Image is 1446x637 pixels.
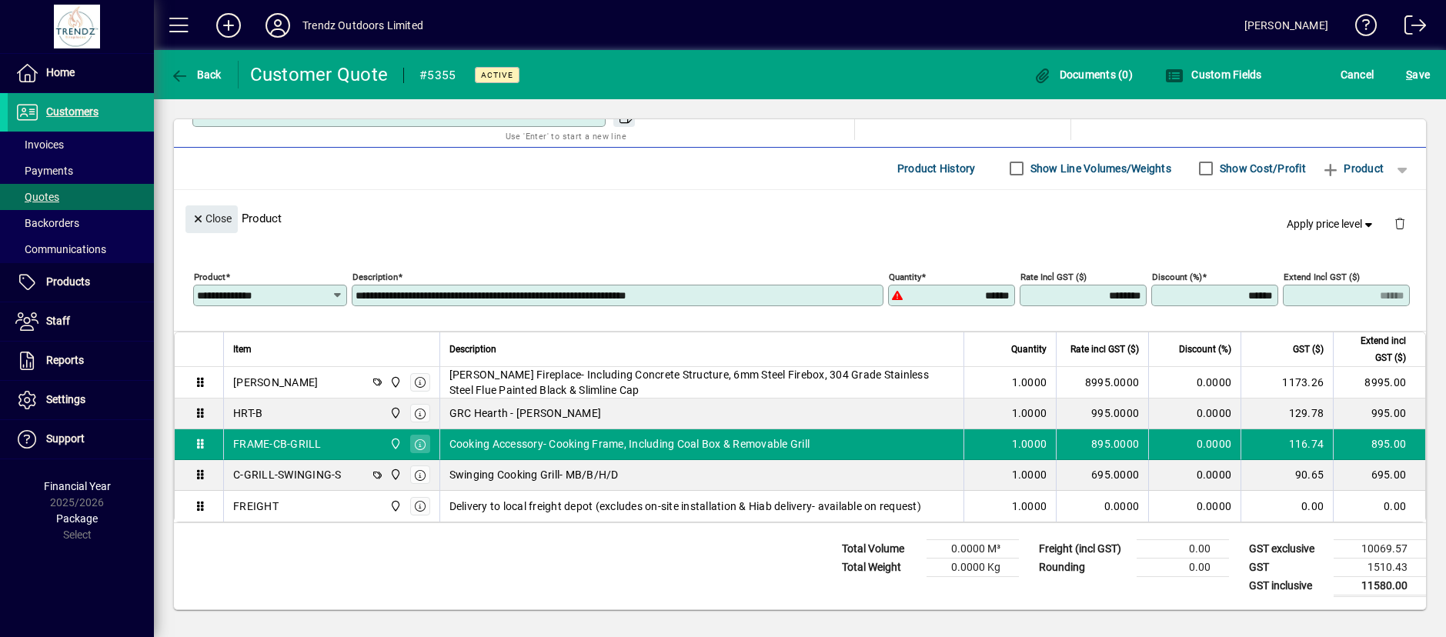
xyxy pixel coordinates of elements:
[182,211,242,225] app-page-header-button: Close
[897,156,976,181] span: Product History
[834,558,927,576] td: Total Weight
[170,68,222,81] span: Back
[1343,332,1406,366] span: Extend incl GST ($)
[386,405,403,422] span: New Plymouth
[15,165,73,177] span: Payments
[8,263,154,302] a: Products
[8,381,154,419] a: Settings
[1244,13,1328,38] div: [PERSON_NAME]
[8,54,154,92] a: Home
[1406,62,1430,87] span: ave
[1217,161,1306,176] label: Show Cost/Profit
[352,271,398,282] mat-label: Description
[1148,491,1241,522] td: 0.0000
[386,466,403,483] span: New Plymouth
[1027,161,1171,176] label: Show Line Volumes/Weights
[1287,216,1376,232] span: Apply price level
[46,275,90,288] span: Products
[1066,499,1139,514] div: 0.0000
[1137,558,1229,576] td: 0.00
[1066,467,1139,482] div: 695.0000
[927,558,1019,576] td: 0.0000 Kg
[8,132,154,158] a: Invoices
[185,205,238,233] button: Close
[1393,3,1427,53] a: Logout
[1012,467,1047,482] span: 1.0000
[1241,429,1333,460] td: 116.74
[8,342,154,380] a: Reports
[1284,271,1360,282] mat-label: Extend incl GST ($)
[8,158,154,184] a: Payments
[192,206,232,232] span: Close
[194,271,225,282] mat-label: Product
[1011,341,1047,358] span: Quantity
[1241,367,1333,399] td: 1173.26
[834,539,927,558] td: Total Volume
[419,63,456,88] div: #5355
[1241,558,1334,576] td: GST
[15,191,59,203] span: Quotes
[386,435,403,452] span: New Plymouth
[1031,539,1137,558] td: Freight (incl GST)
[302,13,423,38] div: Trendz Outdoors Limited
[1031,558,1137,576] td: Rounding
[1241,491,1333,522] td: 0.00
[8,184,154,210] a: Quotes
[253,12,302,39] button: Profile
[1314,155,1391,182] button: Product
[386,498,403,515] span: New Plymouth
[889,271,921,282] mat-label: Quantity
[154,61,239,88] app-page-header-button: Back
[1066,375,1139,390] div: 8995.0000
[44,480,111,492] span: Financial Year
[1334,558,1426,576] td: 1510.43
[1402,61,1434,88] button: Save
[1406,68,1412,81] span: S
[1241,399,1333,429] td: 129.78
[174,190,1426,246] div: Product
[46,354,84,366] span: Reports
[233,375,318,390] div: [PERSON_NAME]
[1148,460,1241,491] td: 0.0000
[1148,367,1241,399] td: 0.0000
[1033,68,1133,81] span: Documents (0)
[233,436,322,452] div: FRAME-CB-GRILL
[1070,341,1139,358] span: Rate incl GST ($)
[1333,460,1425,491] td: 695.00
[233,341,252,358] span: Item
[15,243,106,255] span: Communications
[1020,271,1087,282] mat-label: Rate incl GST ($)
[1012,405,1047,421] span: 1.0000
[46,105,99,118] span: Customers
[449,405,602,421] span: GRC Hearth - [PERSON_NAME]
[1241,539,1334,558] td: GST exclusive
[15,138,64,151] span: Invoices
[1341,62,1374,87] span: Cancel
[386,374,403,391] span: New Plymouth
[46,66,75,78] span: Home
[46,315,70,327] span: Staff
[8,210,154,236] a: Backorders
[1137,539,1229,558] td: 0.00
[1161,61,1266,88] button: Custom Fields
[1334,539,1426,558] td: 10069.57
[250,62,389,87] div: Customer Quote
[1066,436,1139,452] div: 895.0000
[506,127,626,145] mat-hint: Use 'Enter' to start a new line
[1281,210,1382,238] button: Apply price level
[46,432,85,445] span: Support
[1066,405,1139,421] div: 995.0000
[449,341,496,358] span: Description
[1337,61,1378,88] button: Cancel
[1012,499,1047,514] span: 1.0000
[449,436,810,452] span: Cooking Accessory- Cooking Frame, Including Coal Box & Removable Grill
[233,405,262,421] div: HRT-B
[1148,399,1241,429] td: 0.0000
[1381,216,1418,230] app-page-header-button: Delete
[1152,271,1202,282] mat-label: Discount (%)
[8,302,154,341] a: Staff
[1148,429,1241,460] td: 0.0000
[891,155,982,182] button: Product History
[1241,460,1333,491] td: 90.65
[449,499,921,514] span: Delivery to local freight depot (excludes on-site installation & Hiab delivery- available on requ...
